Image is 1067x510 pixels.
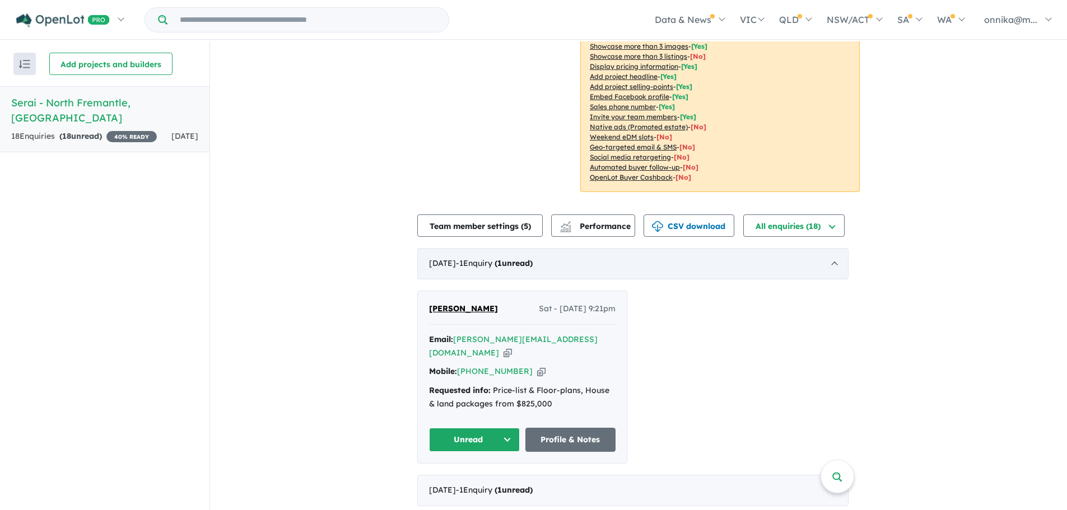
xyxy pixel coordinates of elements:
[561,221,571,227] img: line-chart.svg
[590,82,673,91] u: Add project selling-points
[590,113,677,121] u: Invite your team members
[590,173,673,181] u: OpenLot Buyer Cashback
[691,42,707,50] span: [ Yes ]
[743,214,845,237] button: All enquiries (18)
[580,12,860,192] p: Your project is only comparing to other top-performing projects in your area: - - - - - - - - - -...
[429,303,498,314] span: [PERSON_NAME]
[660,72,677,81] span: [ Yes ]
[680,113,696,121] span: [ Yes ]
[590,42,688,50] u: Showcase more than 3 images
[590,123,688,131] u: Native ads (Promoted estate)
[429,428,520,452] button: Unread
[495,258,533,268] strong: ( unread)
[429,302,498,316] a: [PERSON_NAME]
[106,131,157,142] span: 40 % READY
[11,130,157,143] div: 18 Enquir ies
[497,485,502,495] span: 1
[537,366,546,377] button: Copy
[644,214,734,237] button: CSV download
[171,131,198,141] span: [DATE]
[49,53,173,75] button: Add projects and builders
[674,153,689,161] span: [No]
[417,214,543,237] button: Team member settings (5)
[16,13,110,27] img: Openlot PRO Logo White
[417,248,849,279] div: [DATE]
[19,60,30,68] img: sort.svg
[659,102,675,111] span: [ Yes ]
[429,384,616,411] div: Price-list & Floor-plans, House & land packages from $825,000
[690,52,706,60] span: [ No ]
[11,95,198,125] h5: Serai - North Fremantle , [GEOGRAPHIC_DATA]
[457,366,533,376] a: [PHONE_NUMBER]
[562,221,631,231] span: Performance
[497,258,502,268] span: 1
[429,366,457,376] strong: Mobile:
[679,143,695,151] span: [No]
[429,385,491,395] strong: Requested info:
[681,62,697,71] span: [ Yes ]
[495,485,533,495] strong: ( unread)
[429,334,598,358] a: [PERSON_NAME][EMAIL_ADDRESS][DOMAIN_NAME]
[656,133,672,141] span: [No]
[590,62,678,71] u: Display pricing information
[676,82,692,91] span: [ Yes ]
[560,225,571,232] img: bar-chart.svg
[524,221,528,231] span: 5
[672,92,688,101] span: [ Yes ]
[590,102,656,111] u: Sales phone number
[170,8,446,32] input: Try estate name, suburb, builder or developer
[590,153,671,161] u: Social media retargeting
[590,72,658,81] u: Add project headline
[683,163,698,171] span: [No]
[429,334,453,344] strong: Email:
[675,173,691,181] span: [No]
[456,485,533,495] span: - 1 Enquir y
[590,133,654,141] u: Weekend eDM slots
[456,258,533,268] span: - 1 Enquir y
[652,221,663,232] img: download icon
[590,143,677,151] u: Geo-targeted email & SMS
[62,131,71,141] span: 18
[504,347,512,359] button: Copy
[691,123,706,131] span: [No]
[539,302,616,316] span: Sat - [DATE] 9:21pm
[417,475,849,506] div: [DATE]
[590,163,680,171] u: Automated buyer follow-up
[590,92,669,101] u: Embed Facebook profile
[551,214,635,237] button: Performance
[984,14,1037,25] span: onnika@m...
[590,52,687,60] u: Showcase more than 3 listings
[59,131,102,141] strong: ( unread)
[525,428,616,452] a: Profile & Notes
